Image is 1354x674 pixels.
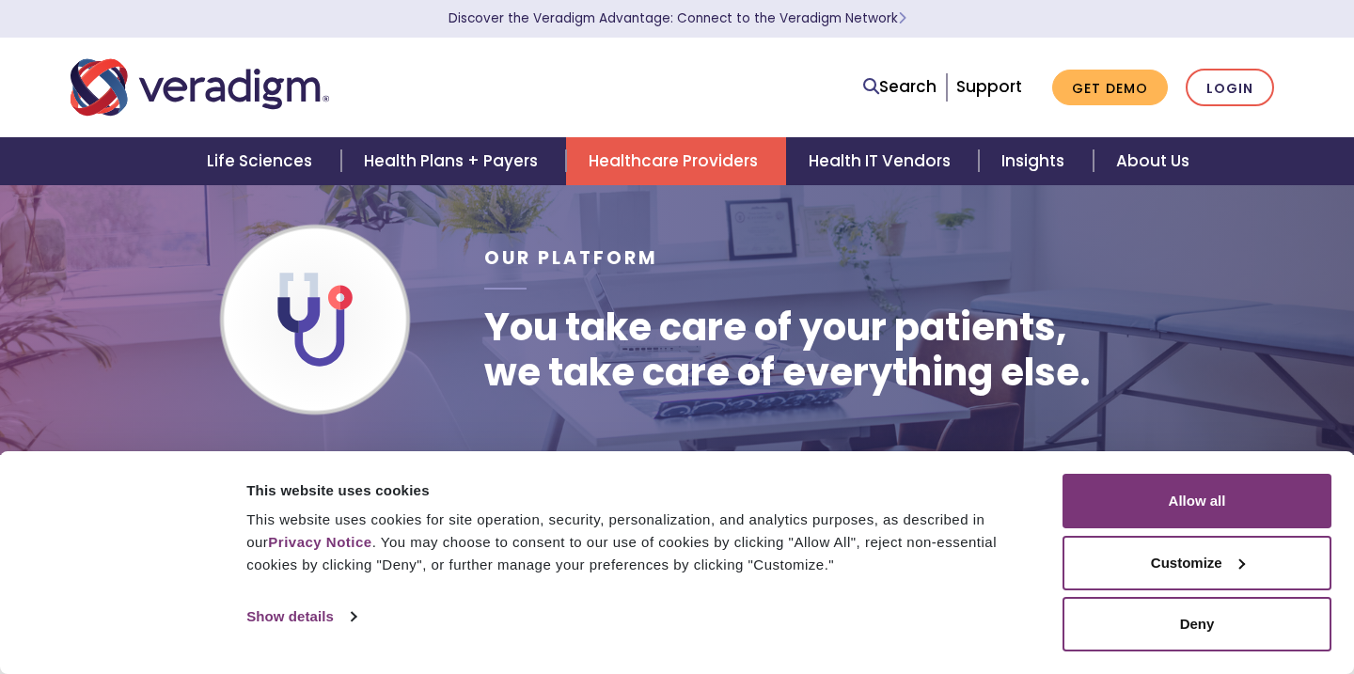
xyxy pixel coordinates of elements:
a: Health IT Vendors [786,137,979,185]
span: Our Platform [484,245,658,271]
a: Search [863,74,937,100]
a: Insights [979,137,1093,185]
button: Allow all [1063,474,1331,528]
h1: You take care of your patients, we take care of everything else. [484,305,1091,395]
a: Life Sciences [184,137,340,185]
a: Support [956,75,1022,98]
button: Customize [1063,536,1331,590]
span: Learn More [898,9,906,27]
a: Privacy Notice [268,534,371,550]
a: Healthcare Providers [566,137,786,185]
div: This website uses cookies [246,479,1041,502]
a: About Us [1094,137,1212,185]
a: Discover the Veradigm Advantage: Connect to the Veradigm NetworkLearn More [449,9,906,27]
a: Login [1186,69,1274,107]
img: Veradigm logo [71,56,329,118]
button: Deny [1063,597,1331,651]
a: Show details [246,603,355,631]
a: Health Plans + Payers [341,137,566,185]
div: This website uses cookies for site operation, security, personalization, and analytics purposes, ... [246,509,1041,576]
a: Get Demo [1052,70,1168,106]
